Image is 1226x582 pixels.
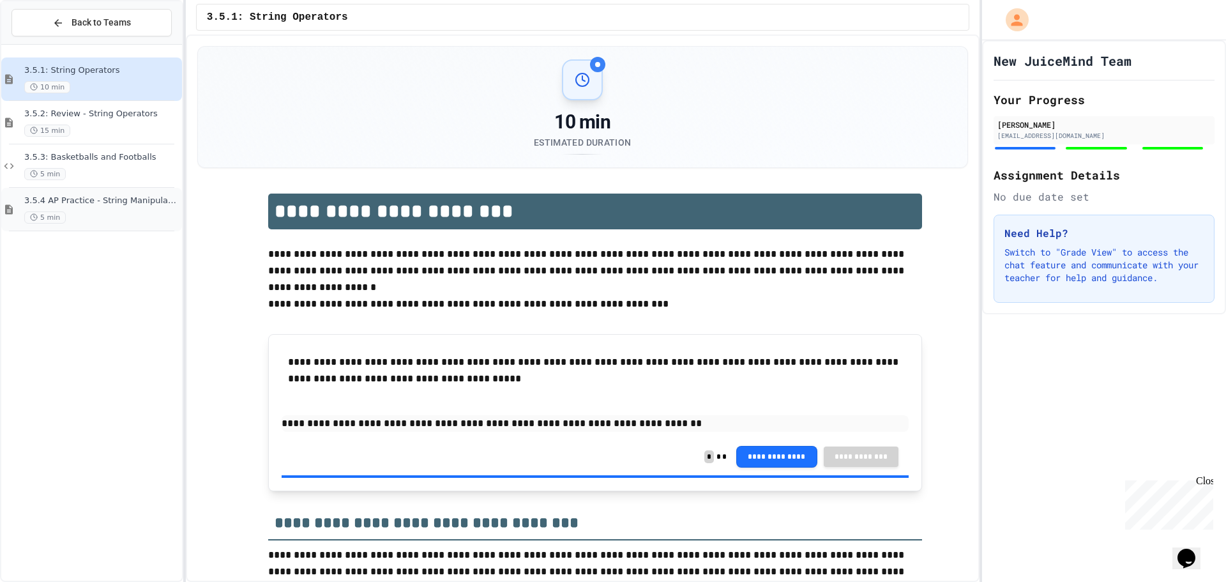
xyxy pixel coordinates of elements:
iframe: chat widget [1172,531,1213,569]
span: 15 min [24,125,70,137]
p: Switch to "Grade View" to access the chat feature and communicate with your teacher for help and ... [1004,246,1204,284]
div: [PERSON_NAME] [997,119,1211,130]
div: Chat with us now!Close [5,5,88,81]
span: 5 min [24,211,66,224]
div: [EMAIL_ADDRESS][DOMAIN_NAME] [997,131,1211,141]
div: No due date set [994,189,1215,204]
button: Back to Teams [11,9,172,36]
div: My Account [992,5,1032,34]
span: 3.5.2: Review - String Operators [24,109,179,119]
span: 10 min [24,81,70,93]
h2: Assignment Details [994,166,1215,184]
div: 10 min [534,111,631,134]
span: Back to Teams [72,16,131,29]
iframe: chat widget [1120,475,1213,530]
h2: Your Progress [994,91,1215,109]
h1: New JuiceMind Team [994,52,1131,70]
div: Estimated Duration [534,136,631,149]
span: 3.5.1: String Operators [24,65,179,76]
span: 3.5.4 AP Practice - String Manipulation [24,195,179,206]
span: 3.5.1: String Operators [207,10,348,25]
span: 3.5.3: Basketballs and Footballs [24,152,179,163]
span: 5 min [24,168,66,180]
h3: Need Help? [1004,226,1204,241]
